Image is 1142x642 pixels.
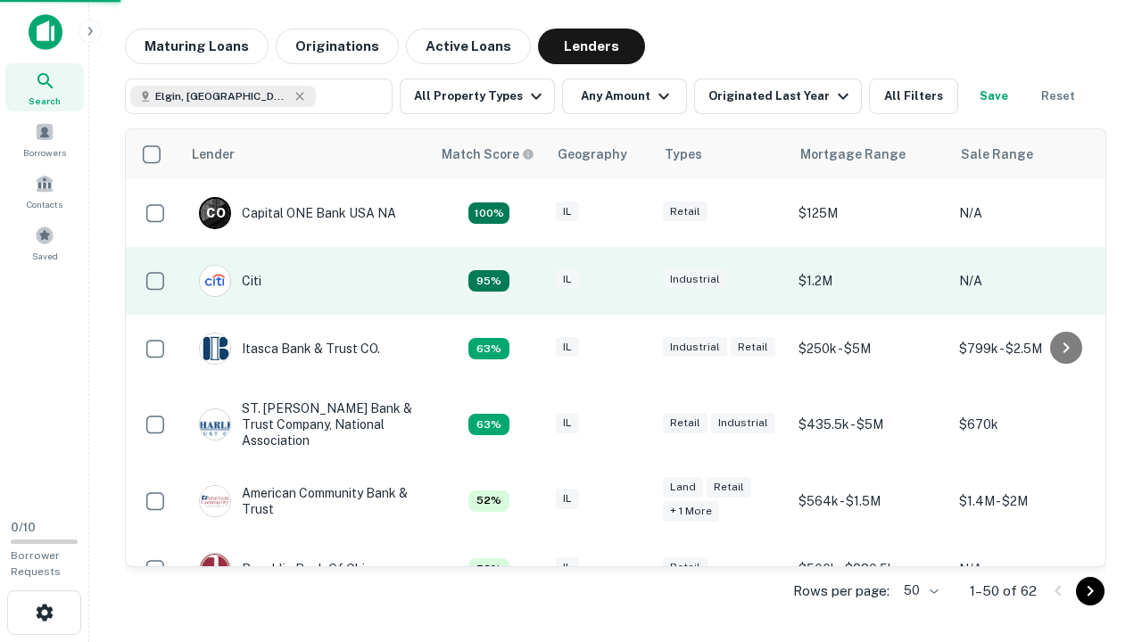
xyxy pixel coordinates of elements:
[869,78,958,114] button: All Filters
[663,501,719,522] div: + 1 more
[11,521,36,534] span: 0 / 10
[556,337,579,358] div: IL
[468,202,509,224] div: Capitalize uses an advanced AI algorithm to match your search with the best lender. The match sco...
[790,535,950,603] td: $500k - $880.5k
[199,553,394,585] div: Republic Bank Of Chicago
[199,400,413,449] div: ST. [PERSON_NAME] Bank & Trust Company, National Association
[558,144,627,165] div: Geography
[468,490,509,512] div: Capitalize uses an advanced AI algorithm to match your search with the best lender. The match sco...
[200,486,230,516] img: picture
[562,78,687,114] button: Any Amount
[790,179,950,247] td: $125M
[200,333,230,364] img: picture
[1053,499,1142,585] iframe: Chat Widget
[950,383,1111,467] td: $670k
[199,485,413,517] div: American Community Bank & Trust
[663,202,708,222] div: Retail
[663,477,703,498] div: Land
[538,29,645,64] button: Lenders
[950,467,1111,535] td: $1.4M - $2M
[694,78,862,114] button: Originated Last Year
[32,249,58,263] span: Saved
[547,129,654,179] th: Geography
[442,144,534,164] div: Capitalize uses an advanced AI algorithm to match your search with the best lender. The match sco...
[29,94,61,108] span: Search
[431,129,547,179] th: Capitalize uses an advanced AI algorithm to match your search with the best lender. The match sco...
[406,29,531,64] button: Active Loans
[665,144,702,165] div: Types
[950,129,1111,179] th: Sale Range
[199,265,261,297] div: Citi
[790,129,950,179] th: Mortgage Range
[200,409,230,440] img: picture
[663,269,727,290] div: Industrial
[793,580,890,602] p: Rows per page:
[556,202,579,222] div: IL
[950,315,1111,383] td: $799k - $2.5M
[199,197,396,229] div: Capital ONE Bank USA NA
[200,266,230,296] img: picture
[468,270,509,292] div: Capitalize uses an advanced AI algorithm to match your search with the best lender. The match sco...
[442,144,531,164] h6: Match Score
[897,578,941,604] div: 50
[23,145,66,160] span: Borrowers
[556,557,579,578] div: IL
[663,413,708,433] div: Retail
[663,337,727,358] div: Industrial
[5,63,84,111] a: Search
[11,549,61,578] span: Borrower Requests
[654,129,790,179] th: Types
[800,144,906,165] div: Mortgage Range
[965,78,1022,114] button: Save your search to get updates of matches that match your search criteria.
[556,269,579,290] div: IL
[5,115,84,163] a: Borrowers
[468,338,509,359] div: Capitalize uses an advanced AI algorithm to match your search with the best lender. The match sco...
[790,383,950,467] td: $435.5k - $5M
[790,315,950,383] td: $250k - $5M
[663,557,708,578] div: Retail
[468,414,509,435] div: Capitalize uses an advanced AI algorithm to match your search with the best lender. The match sco...
[970,580,1037,602] p: 1–50 of 62
[707,477,751,498] div: Retail
[950,179,1111,247] td: N/A
[468,558,509,580] div: Capitalize uses an advanced AI algorithm to match your search with the best lender. The match sco...
[5,167,84,215] a: Contacts
[206,204,225,223] p: C O
[27,197,62,211] span: Contacts
[708,86,854,107] div: Originated Last Year
[192,144,235,165] div: Lender
[29,14,62,50] img: capitalize-icon.png
[950,535,1111,603] td: N/A
[1076,577,1105,605] button: Go to next page
[961,144,1033,165] div: Sale Range
[556,489,579,509] div: IL
[950,247,1111,315] td: N/A
[1030,78,1087,114] button: Reset
[5,218,84,267] a: Saved
[711,413,775,433] div: Industrial
[200,554,230,584] img: picture
[790,247,950,315] td: $1.2M
[276,29,399,64] button: Originations
[731,337,775,358] div: Retail
[125,29,269,64] button: Maturing Loans
[181,129,431,179] th: Lender
[155,88,289,104] span: Elgin, [GEOGRAPHIC_DATA], [GEOGRAPHIC_DATA]
[556,413,579,433] div: IL
[400,78,555,114] button: All Property Types
[790,467,950,535] td: $564k - $1.5M
[199,333,380,365] div: Itasca Bank & Trust CO.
